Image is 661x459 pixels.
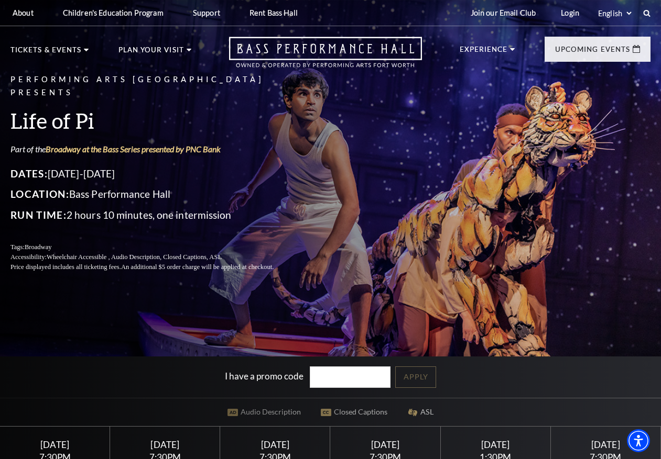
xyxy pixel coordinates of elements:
p: Children's Education Program [63,8,164,17]
p: 2 hours 10 minutes, one intermission [10,207,299,223]
div: [DATE] [233,439,318,450]
p: About [13,8,34,17]
a: Broadway at the Bass Series presented by PNC Bank [46,144,221,154]
select: Select: [596,8,633,18]
span: Broadway [25,243,52,251]
span: Dates: [10,167,48,180]
p: Support [193,8,220,17]
p: Tickets & Events [10,47,81,59]
span: Wheelchair Accessible , Audio Description, Closed Captions, ASL [47,253,222,261]
div: [DATE] [343,439,428,450]
span: Run Time: [10,209,67,221]
p: Experience [460,46,508,59]
div: [DATE] [564,439,648,450]
p: Rent Bass Hall [250,8,298,17]
h3: Life of Pi [10,107,299,134]
p: [DATE]-[DATE] [10,165,299,182]
div: [DATE] [13,439,97,450]
p: Performing Arts [GEOGRAPHIC_DATA] Presents [10,73,299,99]
p: Plan Your Visit [118,47,184,59]
p: Price displayed includes all ticketing fees. [10,262,299,272]
p: Upcoming Events [555,46,630,59]
p: Part of the [10,143,299,155]
p: Accessibility: [10,252,299,262]
label: I have a promo code [225,371,304,382]
p: Bass Performance Hall [10,186,299,203]
span: An additional $5 order charge will be applied at checkout. [121,263,274,271]
div: Accessibility Menu [627,429,650,452]
p: Tags: [10,242,299,252]
span: Location: [10,188,69,200]
div: [DATE] [123,439,208,450]
div: [DATE] [453,439,538,450]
